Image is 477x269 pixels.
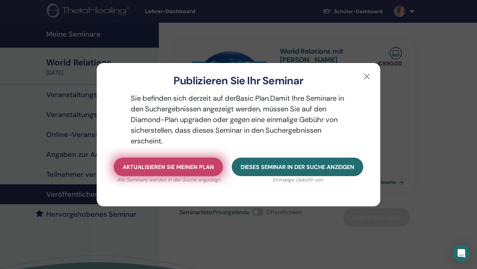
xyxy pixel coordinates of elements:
p: Alle Seminare werden in der Suche angezeigt [114,176,223,184]
button: Dieses Seminar in der Suche anzeigen [232,158,363,176]
button: Aktualisieren Sie meinen Plan [114,158,223,176]
p: Sie befinden sich derzeit auf der Basic Plan. Damit Ihre Seminare in den Suchergebnissen angezeig... [114,93,363,146]
p: Einmalige Gebühr von [232,176,363,184]
div: Open Intercom Messenger [453,245,470,262]
span: Dieses Seminar in der Suche anzeigen [241,163,354,171]
span: Aktualisieren Sie meinen Plan [123,163,214,171]
h3: Publizieren Sie Ihr Seminar [108,74,369,87]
